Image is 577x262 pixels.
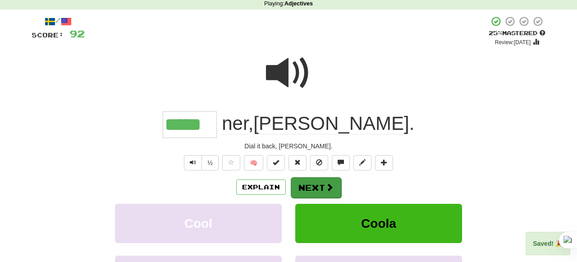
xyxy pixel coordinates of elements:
strong: Adjectives [284,0,313,7]
div: Dial it back, [PERSON_NAME]. [32,142,545,151]
div: Text-to-speech controls [182,155,219,170]
button: Cool [115,204,282,243]
button: Discuss sentence (alt+u) [332,155,350,170]
div: Saved! 🎉 [526,232,570,255]
button: Reset to 0% Mastered (alt+r) [288,155,307,170]
button: Ignore sentence (alt+i) [310,155,328,170]
span: Cool [184,216,212,230]
button: Add to collection (alt+a) [375,155,393,170]
span: 92 [69,28,85,39]
button: Set this sentence to 100% Mastered (alt+m) [267,155,285,170]
button: Favorite sentence (alt+f) [222,155,240,170]
button: 🧠 [244,155,263,170]
button: ½ [201,155,219,170]
span: Score: [32,31,64,39]
div: Mastered [489,29,545,37]
span: , . [217,113,415,134]
button: Coola [295,204,462,243]
span: 25 % [489,29,502,37]
button: Next [291,177,341,198]
span: Coola [361,216,396,230]
span: [PERSON_NAME] [253,113,409,134]
small: Review: [DATE] [495,39,531,46]
button: Edit sentence (alt+d) [353,155,371,170]
button: Play sentence audio (ctl+space) [184,155,202,170]
span: ner [222,113,248,134]
button: Explain [236,179,286,195]
div: / [32,16,85,27]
